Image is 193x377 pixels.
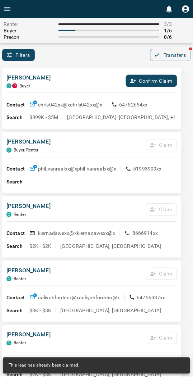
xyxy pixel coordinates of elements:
[14,148,39,153] p: Buyer, Renter
[12,83,17,88] div: property.ca
[137,294,166,301] p: 64756337xx
[132,230,158,237] p: 8666914xx
[150,49,191,61] button: Transfers
[6,307,29,315] p: Search
[6,267,51,275] p: [PERSON_NAME]
[6,83,11,88] div: condos.ca
[6,148,11,153] div: condos.ca
[6,202,51,211] p: [PERSON_NAME]
[60,307,161,314] p: [GEOGRAPHIC_DATA], [GEOGRAPHIC_DATA]
[29,243,51,250] p: $2K - $2K
[6,331,51,340] p: [PERSON_NAME]
[6,277,11,282] div: condos.ca
[6,212,11,217] div: condos.ca
[14,341,26,346] p: Renter
[4,34,54,40] span: Precon
[133,165,162,173] p: 51993999xx
[126,75,177,87] button: Confirm Claim
[6,341,11,346] div: condos.ca
[29,114,58,121] p: $899K - $5M
[6,165,29,173] p: Contact
[164,34,189,40] span: 0 / 6
[6,178,29,186] p: Search
[2,49,35,61] button: Filters
[119,101,148,108] p: 64752654xx
[164,28,189,33] span: 1 / 6
[6,73,51,82] p: [PERSON_NAME]
[67,114,176,121] p: [GEOGRAPHIC_DATA], [GEOGRAPHIC_DATA], +1
[38,101,103,108] p: chris042xx@x chris042xx@x
[6,114,29,122] p: Search
[38,294,120,301] p: aaliyahfordexx@x aaliyahfordexx@x
[6,101,29,109] p: Contact
[4,28,54,33] span: Buyer
[164,21,189,27] span: 3 / 3
[14,212,26,217] p: Renter
[179,2,193,16] button: Profile
[6,230,29,237] p: Contact
[9,360,80,372] div: This lead has already been claimed.
[60,243,161,250] p: [GEOGRAPHIC_DATA], [GEOGRAPHIC_DATA]
[6,138,51,146] p: [PERSON_NAME]
[6,243,29,250] p: Search
[4,21,54,27] span: Renter
[38,230,116,237] p: kiernadawsxx@x kiernadawsxx@x
[19,83,30,88] p: Buyer
[14,277,26,282] p: Renter
[6,294,29,302] p: Contact
[29,307,51,314] p: $3K - $3K
[38,165,117,173] p: phil.vanraalxx@x phil.vanraalxx@x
